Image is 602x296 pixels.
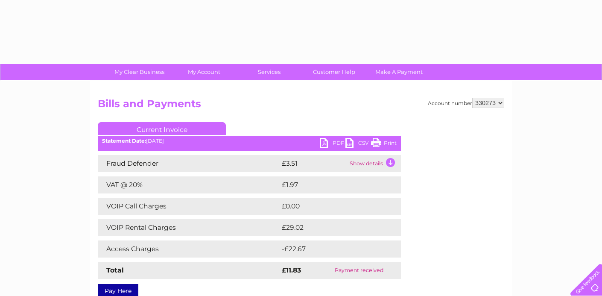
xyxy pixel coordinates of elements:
td: VOIP Call Charges [98,198,280,215]
td: £3.51 [280,155,348,172]
a: Print [371,138,397,150]
td: Show details [348,155,401,172]
td: Payment received [317,262,401,279]
td: Fraud Defender [98,155,280,172]
a: PDF [320,138,345,150]
a: Current Invoice [98,122,226,135]
div: Account number [428,98,504,108]
div: [DATE] [98,138,401,144]
a: My Account [169,64,240,80]
a: CSV [345,138,371,150]
a: Make A Payment [364,64,434,80]
strong: Total [106,266,124,274]
b: Statement Date: [102,138,146,144]
a: My Clear Business [104,64,175,80]
td: -£22.67 [280,240,385,258]
strong: £11.83 [282,266,301,274]
td: £29.02 [280,219,384,236]
td: £0.00 [280,198,381,215]
td: VOIP Rental Charges [98,219,280,236]
td: £1.97 [280,176,380,193]
td: VAT @ 20% [98,176,280,193]
td: Access Charges [98,240,280,258]
a: Customer Help [299,64,369,80]
h2: Bills and Payments [98,98,504,114]
a: Services [234,64,304,80]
